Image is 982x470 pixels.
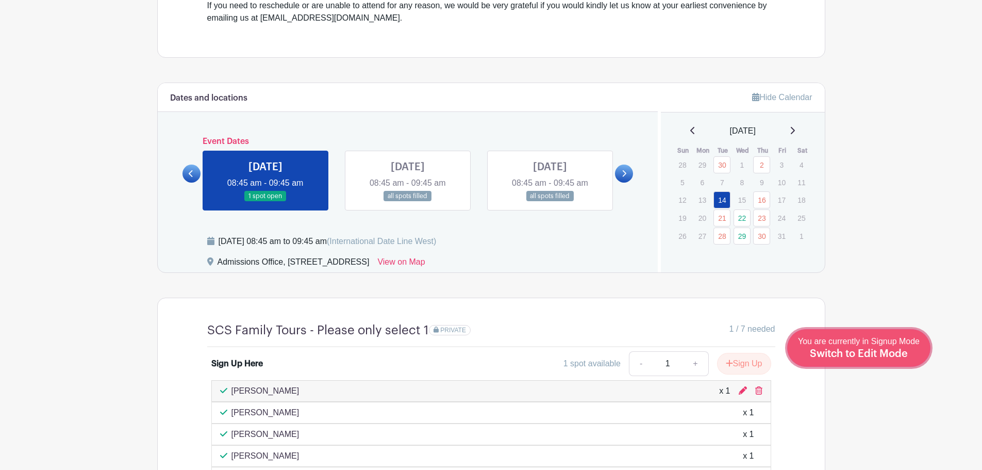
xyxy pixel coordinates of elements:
th: Wed [733,145,753,156]
p: [PERSON_NAME] [231,385,299,397]
p: 29 [694,157,711,173]
p: 1 [793,228,810,244]
h6: Dates and locations [170,93,247,103]
p: 20 [694,210,711,226]
span: 1 / 7 needed [729,323,775,335]
p: [PERSON_NAME] [231,450,299,462]
a: Hide Calendar [752,93,812,102]
a: 30 [713,156,730,173]
p: 28 [674,157,691,173]
div: Sign Up Here [211,358,263,370]
a: 22 [734,209,751,226]
p: 24 [773,210,790,226]
h6: Event Dates [201,137,615,147]
div: x 1 [719,385,730,397]
p: 26 [674,228,691,244]
p: 27 [694,228,711,244]
a: 23 [753,209,770,226]
p: 9 [753,174,770,190]
p: 11 [793,174,810,190]
p: 13 [694,192,711,208]
a: 30 [753,228,770,245]
div: [DATE] 08:45 am to 09:45 am [219,235,437,248]
p: 19 [674,210,691,226]
p: 6 [694,174,711,190]
span: PRIVATE [440,327,466,334]
a: 29 [734,228,751,245]
div: x 1 [743,428,754,441]
a: View on Map [377,256,425,272]
p: 17 [773,192,790,208]
th: Fri [773,145,793,156]
a: 28 [713,228,730,245]
th: Sun [673,145,693,156]
p: 18 [793,192,810,208]
p: 31 [773,228,790,244]
p: [PERSON_NAME] [231,428,299,441]
h4: SCS Family Tours - Please only select 1 [207,323,429,338]
a: 2 [753,156,770,173]
div: 1 spot available [563,358,621,370]
div: x 1 [743,450,754,462]
p: 5 [674,174,691,190]
p: 4 [793,157,810,173]
a: - [629,351,653,376]
span: Switch to Edit Mode [810,349,908,359]
div: Admissions Office, [STREET_ADDRESS] [218,256,370,272]
div: x 1 [743,407,754,419]
p: 1 [734,157,751,173]
th: Tue [713,145,733,156]
th: Mon [693,145,713,156]
p: 10 [773,174,790,190]
span: (International Date Line West) [327,237,436,246]
p: 15 [734,192,751,208]
p: 25 [793,210,810,226]
span: [DATE] [730,125,756,137]
p: 7 [713,174,730,190]
a: You are currently in Signup Mode Switch to Edit Mode [787,329,930,367]
button: Sign Up [717,353,771,375]
p: [PERSON_NAME] [231,407,299,419]
th: Thu [753,145,773,156]
span: You are currently in Signup Mode [798,337,920,359]
a: 21 [713,209,730,226]
p: 12 [674,192,691,208]
p: 3 [773,157,790,173]
p: 8 [734,174,751,190]
th: Sat [792,145,812,156]
a: 14 [713,191,730,208]
a: + [683,351,708,376]
a: 16 [753,191,770,208]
